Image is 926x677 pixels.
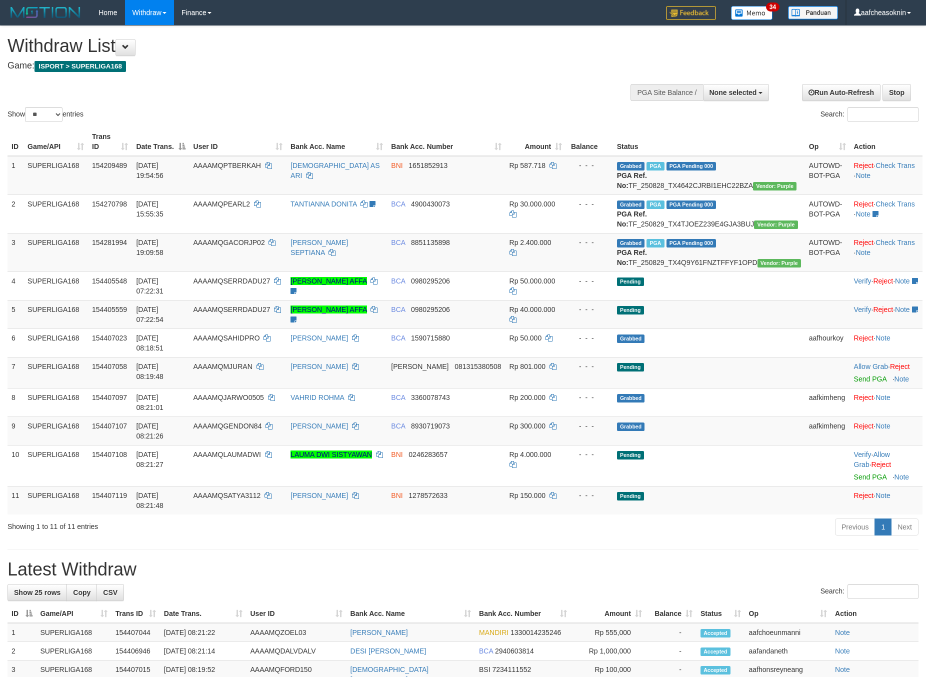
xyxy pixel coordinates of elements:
td: 11 [7,486,23,514]
span: ISPORT > SUPERLIGA168 [34,61,126,72]
span: Accepted [700,666,730,674]
th: Bank Acc. Number: activate to sort column ascending [475,604,571,623]
span: Marked by aafchhiseyha [646,162,664,170]
span: Vendor URL: https://trx4.1velocity.biz [754,220,797,229]
th: Amount: activate to sort column ascending [571,604,646,623]
th: User ID: activate to sort column ascending [189,127,287,156]
span: 154407023 [92,334,127,342]
a: Reject [871,460,891,468]
span: Rp 150.000 [509,491,545,499]
h1: Withdraw List [7,36,607,56]
a: Note [894,473,909,481]
span: Copy 8851135898 to clipboard [411,238,450,246]
td: aafhourkoy [805,328,850,357]
span: Grabbed [617,422,645,431]
a: Check Trans [875,161,915,169]
td: aafkimheng [805,388,850,416]
td: · [850,388,922,416]
a: Send PGA [854,473,886,481]
span: BCA [391,277,405,285]
span: None selected [709,88,757,96]
td: 9 [7,416,23,445]
span: Accepted [700,647,730,656]
span: [DATE] 08:21:01 [136,393,163,411]
img: Button%20Memo.svg [731,6,773,20]
a: Previous [835,518,875,535]
td: · [850,328,922,357]
div: Showing 1 to 11 of 11 entries [7,517,378,531]
td: SUPERLIGA168 [23,486,88,514]
td: · · [850,194,922,233]
td: SUPERLIGA168 [23,271,88,300]
th: Action [850,127,922,156]
img: panduan.png [788,6,838,19]
div: PGA Site Balance / [630,84,702,101]
a: Reject [854,238,874,246]
a: Reject [854,393,874,401]
span: Vendor URL: https://trx4.1velocity.biz [757,259,801,267]
span: [DATE] 08:18:51 [136,334,163,352]
span: Copy [73,588,90,596]
a: Note [895,277,910,285]
span: 34 [766,2,779,11]
th: Game/API: activate to sort column ascending [36,604,111,623]
span: Accepted [700,629,730,637]
span: Rp 587.718 [509,161,545,169]
span: [DATE] 19:54:56 [136,161,163,179]
span: 154407097 [92,393,127,401]
td: AUTOWD-BOT-PGA [805,156,850,195]
td: 1 [7,156,23,195]
span: [DATE] 15:55:35 [136,200,163,218]
span: Marked by aafnonsreyleab [646,239,664,247]
td: 6 [7,328,23,357]
span: AAAAMQSATYA3112 [193,491,261,499]
b: PGA Ref. No: [617,248,647,266]
th: User ID: activate to sort column ascending [246,604,346,623]
span: [DATE] 08:19:48 [136,362,163,380]
span: Rp 2.400.000 [509,238,551,246]
div: - - - [570,199,608,209]
td: aafkimheng [805,416,850,445]
td: - [646,642,696,660]
a: Note [835,665,850,673]
a: DESI [PERSON_NAME] [350,647,426,655]
div: - - - [570,276,608,286]
th: Status: activate to sort column ascending [696,604,745,623]
span: Show 25 rows [14,588,60,596]
span: BCA [391,200,405,208]
span: Rp 801.000 [509,362,545,370]
td: [DATE] 08:21:22 [160,623,246,642]
td: SUPERLIGA168 [23,328,88,357]
select: Showentries [25,107,62,122]
span: Copy 8930719073 to clipboard [411,422,450,430]
span: Vendor URL: https://trx4.1velocity.biz [753,182,796,190]
span: AAAAMQSAHIDPRO [193,334,260,342]
span: Copy 3360078743 to clipboard [411,393,450,401]
th: Bank Acc. Number: activate to sort column ascending [387,127,505,156]
a: TANTIANNA DONITA [290,200,357,208]
a: Send PGA [854,375,886,383]
a: Note [875,334,890,342]
span: AAAAMQGENDON84 [193,422,262,430]
span: Pending [617,492,644,500]
span: Copy 1651852913 to clipboard [408,161,447,169]
span: [DATE] 07:22:31 [136,277,163,295]
h1: Latest Withdraw [7,559,918,579]
td: SUPERLIGA168 [23,357,88,388]
a: [PERSON_NAME] [290,334,348,342]
th: ID: activate to sort column descending [7,604,36,623]
span: Grabbed [617,239,645,247]
span: 154270798 [92,200,127,208]
span: PGA Pending [666,200,716,209]
a: [PERSON_NAME] [290,362,348,370]
span: Copy 1278572633 to clipboard [408,491,447,499]
a: Reject [854,161,874,169]
span: · [854,362,890,370]
span: BCA [391,334,405,342]
a: Verify [854,277,871,285]
th: Date Trans.: activate to sort column descending [132,127,189,156]
span: AAAAMQJARWO0505 [193,393,264,401]
a: Copy [66,584,97,601]
a: Note [835,628,850,636]
span: BNI [391,450,402,458]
